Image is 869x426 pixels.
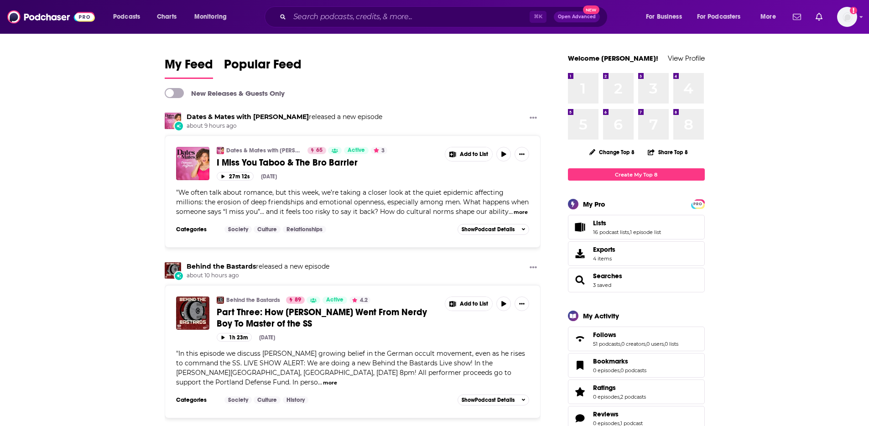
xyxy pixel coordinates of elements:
div: New Episode [174,121,184,131]
a: Bookmarks [593,357,646,365]
a: Behind the Bastards [226,296,280,304]
span: Exports [571,247,589,260]
span: Logged in as heidiv [837,7,857,27]
a: Popular Feed [224,57,302,79]
a: Dates & Mates with Damona Hoffman [217,147,224,154]
a: View Profile [668,54,705,62]
a: Part Three: How [PERSON_NAME] Went From Nerdy Boy To Master of the SS [217,307,438,329]
a: 16 podcast lists [593,229,629,235]
span: I Miss You Taboo & The Bro Barrier [217,157,358,168]
a: Welcome [PERSON_NAME]! [568,54,658,62]
button: 3 [371,147,387,154]
div: My Pro [583,200,605,208]
span: Popular Feed [224,57,302,78]
a: 1 episode list [630,229,661,235]
div: [DATE] [259,334,275,341]
button: Show profile menu [837,7,857,27]
input: Search podcasts, credits, & more... [290,10,530,24]
svg: Add a profile image [850,7,857,14]
span: My Feed [165,57,213,78]
button: Show More Button [445,147,493,161]
span: , [620,341,621,347]
button: 4.2 [349,296,370,304]
img: Podchaser - Follow, Share and Rate Podcasts [7,8,95,26]
span: about 9 hours ago [187,122,382,130]
a: 0 podcasts [620,367,646,374]
button: ShowPodcast Details [458,224,530,235]
button: open menu [107,10,152,24]
button: Show More Button [445,297,493,311]
img: User Profile [837,7,857,27]
span: Active [326,296,343,305]
a: Society [224,226,252,233]
a: Dates & Mates with [PERSON_NAME] [226,147,302,154]
a: Lists [593,219,661,227]
a: 65 [307,147,326,154]
a: 3 saved [593,282,611,288]
span: Follows [568,327,705,351]
a: Lists [571,221,589,234]
span: 89 [295,296,301,305]
img: Part Three: How Heinrich Himmler Went From Nerdy Boy To Master of the SS [176,296,209,330]
span: We often talk about romance, but this week, we’re taking a closer look at the quiet epidemic affe... [176,188,529,216]
button: Change Top 8 [584,146,640,158]
span: More [760,10,776,23]
span: Add to List [460,151,488,158]
span: " [176,188,529,216]
span: Show Podcast Details [462,226,515,233]
a: I Miss You Taboo & The Bro Barrier [217,157,438,168]
a: Dates & Mates with Damona Hoffman [187,113,309,121]
img: Dates & Mates with Damona Hoffman [165,113,181,129]
a: Behind the Bastards [165,262,181,279]
a: Searches [571,274,589,286]
button: Open AdvancedNew [554,11,600,22]
span: Lists [568,215,705,239]
a: PRO [692,200,703,207]
span: 4 items [593,255,615,262]
span: PRO [692,201,703,208]
button: ShowPodcast Details [458,395,530,405]
a: Reviews [571,412,589,425]
span: Podcasts [113,10,140,23]
a: Searches [593,272,622,280]
a: Culture [254,396,281,404]
a: Behind the Bastards [187,262,256,270]
a: Create My Top 8 [568,168,705,181]
button: more [514,208,528,216]
span: , [629,229,630,235]
a: Follows [571,332,589,345]
span: , [664,341,665,347]
span: Exports [593,245,615,254]
span: " [176,349,525,386]
span: Follows [593,331,616,339]
span: Bookmarks [568,353,705,378]
img: Behind the Bastards [217,296,224,304]
div: [DATE] [261,173,277,180]
button: Show More Button [526,113,541,124]
button: open menu [754,10,787,24]
span: ... [318,378,322,386]
h3: released a new episode [187,113,382,121]
a: Culture [254,226,281,233]
button: open menu [691,10,754,24]
span: Add to List [460,301,488,307]
img: I Miss You Taboo & The Bro Barrier [176,147,209,180]
div: My Activity [583,312,619,320]
span: , [645,341,646,347]
span: Show Podcast Details [462,397,515,403]
a: New Releases & Guests Only [165,88,285,98]
button: Show More Button [526,262,541,274]
button: 1h 23m [217,333,252,342]
button: Show More Button [515,296,529,311]
span: ⌘ K [530,11,546,23]
span: Charts [157,10,177,23]
span: , [619,367,620,374]
a: Active [323,296,347,304]
span: New [583,5,599,14]
a: Show notifications dropdown [789,9,805,25]
a: Bookmarks [571,359,589,372]
span: For Business [646,10,682,23]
